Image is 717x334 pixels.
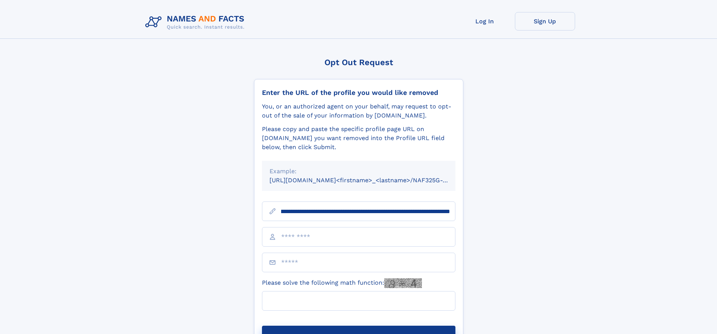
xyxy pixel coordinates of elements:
[269,167,448,176] div: Example:
[262,88,455,97] div: Enter the URL of the profile you would like removed
[455,12,515,31] a: Log In
[269,177,470,184] small: [URL][DOMAIN_NAME]<firstname>_<lastname>/NAF325G-xxxxxxxx
[262,102,455,120] div: You, or an authorized agent on your behalf, may request to opt-out of the sale of your informatio...
[515,12,575,31] a: Sign Up
[254,58,463,67] div: Opt Out Request
[262,278,422,288] label: Please solve the following math function:
[262,125,455,152] div: Please copy and paste the specific profile page URL on [DOMAIN_NAME] you want removed into the Pr...
[142,12,251,32] img: Logo Names and Facts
